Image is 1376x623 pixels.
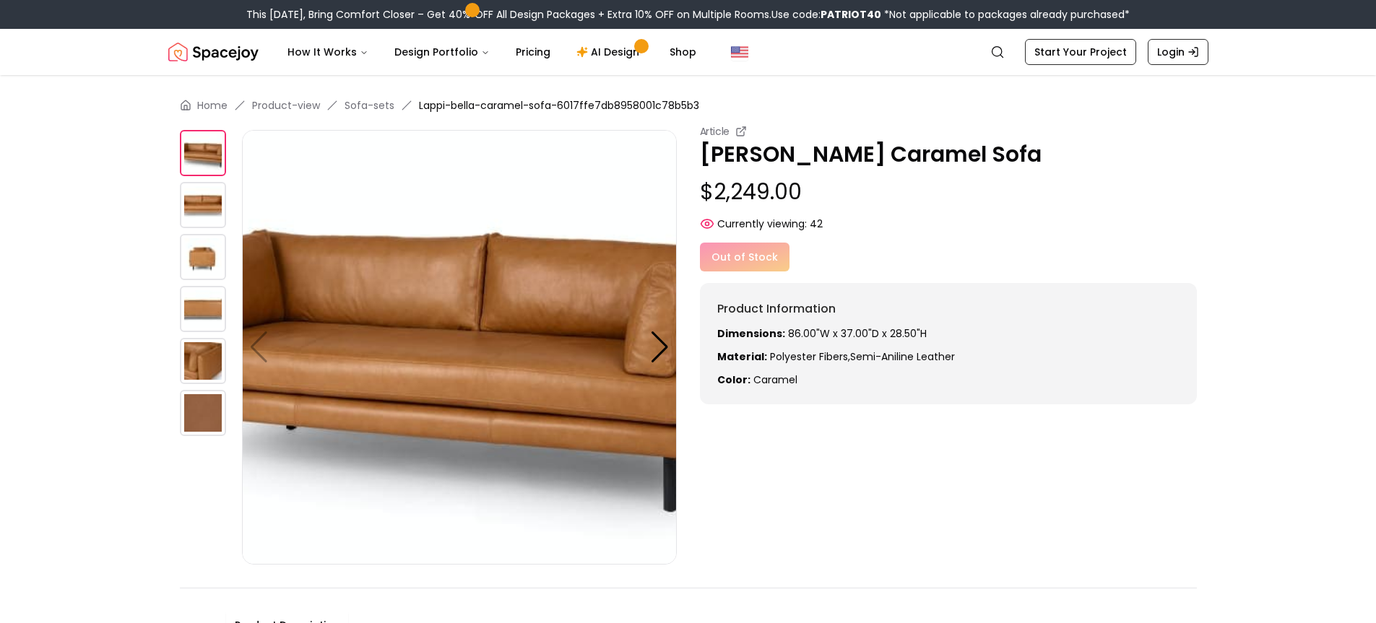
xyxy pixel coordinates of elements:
[504,38,562,66] a: Pricing
[197,98,228,113] a: Home
[1148,39,1208,65] a: Login
[700,141,1197,167] p: [PERSON_NAME] Caramel Sofa
[731,43,748,61] img: United States
[276,38,708,66] nav: Main
[717,326,1180,341] p: 86.00"W x 37.00"D x 28.50"H
[180,98,1197,113] nav: breadcrumb
[717,217,807,231] span: Currently viewing:
[180,182,226,228] img: https://storage.googleapis.com/spacejoy-main/assets/6017ffe7db8958001c78b5b3/product_1_59m9he336e3l
[168,38,259,66] img: Spacejoy Logo
[1025,39,1136,65] a: Start Your Project
[168,38,259,66] a: Spacejoy
[252,98,320,113] a: Product-view
[242,130,677,565] img: https://storage.googleapis.com/spacejoy-main/assets/6017ffe7db8958001c78b5b3/product_0_01ebfc3fpog2k
[180,234,226,280] img: https://storage.googleapis.com/spacejoy-main/assets/6017ffe7db8958001c78b5b3/product_2_dlal6ec2boi
[180,286,226,332] img: https://storage.googleapis.com/spacejoy-main/assets/6017ffe7db8958001c78b5b3/product_3_nll6f9egbo
[246,7,1130,22] div: This [DATE], Bring Comfort Closer – Get 40% OFF All Design Packages + Extra 10% OFF on Multiple R...
[821,7,881,22] b: PATRIOT40
[383,38,501,66] button: Design Portfolio
[180,338,226,384] img: https://storage.googleapis.com/spacejoy-main/assets/6017ffe7db8958001c78b5b3/product_4_iohgbfg8me2j
[419,98,699,113] span: Lappi-bella-caramel-sofa-6017ffe7db8958001c78b5b3
[717,373,750,387] strong: Color:
[810,217,823,231] span: 42
[276,38,380,66] button: How It Works
[168,29,1208,75] nav: Global
[881,7,1130,22] span: *Not applicable to packages already purchased*
[753,373,797,387] span: caramel
[771,7,881,22] span: Use code:
[770,349,955,364] span: polyester fibers,Semi-aniline leather
[565,38,655,66] a: AI Design
[345,98,394,113] a: Sofa-sets
[700,124,730,139] small: Article
[658,38,708,66] a: Shop
[180,130,226,176] img: https://storage.googleapis.com/spacejoy-main/assets/6017ffe7db8958001c78b5b3/product_0_01ebfc3fpog2k
[180,390,226,436] img: https://storage.googleapis.com/spacejoy-main/assets/6017ffe7db8958001c78b5b3/product_5_hijel69637mi
[717,349,767,364] strong: Material:
[717,300,1180,318] h6: Product Information
[700,179,1197,205] p: $2,249.00
[717,326,785,341] strong: Dimensions:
